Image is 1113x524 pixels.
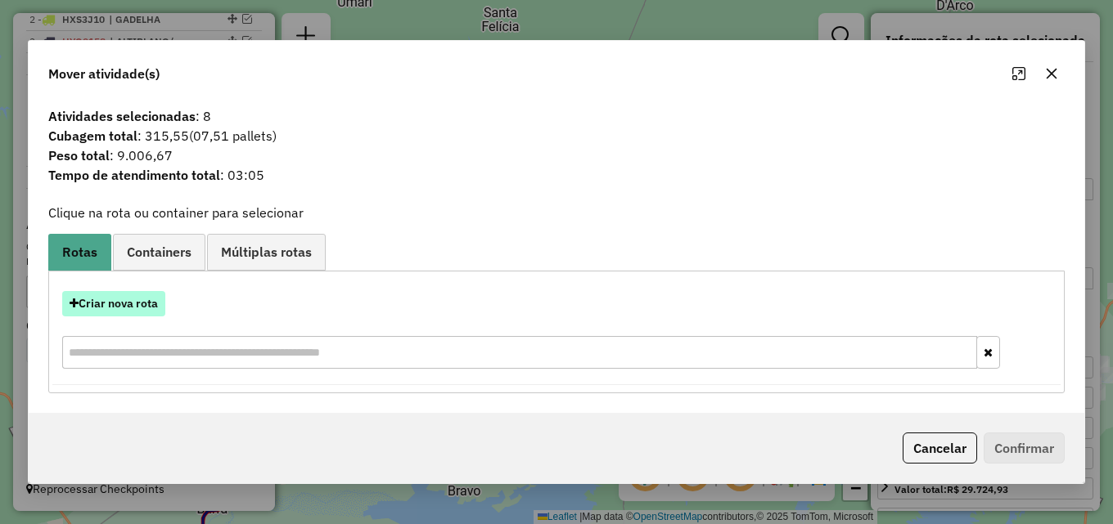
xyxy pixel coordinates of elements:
[221,245,312,258] span: Múltiplas rotas
[48,108,196,124] strong: Atividades selecionadas
[62,245,97,258] span: Rotas
[38,146,1075,165] span: : 9.006,67
[62,291,165,316] button: Criar nova rota
[48,128,137,144] strong: Cubagem total
[903,432,977,464] button: Cancelar
[127,245,192,258] span: Containers
[48,203,304,222] label: Clique na rota ou container para selecionar
[38,126,1075,146] span: : 315,55
[48,64,160,83] span: Mover atividade(s)
[48,147,110,163] strong: Peso total
[38,106,1075,126] span: : 8
[48,167,220,183] strong: Tempo de atendimento total
[1006,60,1032,87] button: Maximize
[189,128,277,144] span: (07,51 pallets)
[38,165,1075,185] span: : 03:05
